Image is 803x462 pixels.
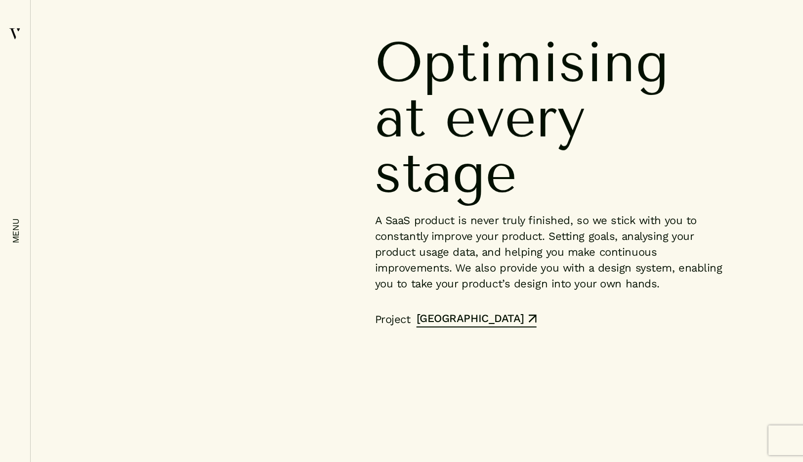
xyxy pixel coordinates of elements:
[417,313,537,327] a: [GEOGRAPHIC_DATA]
[375,35,669,90] span: Optimising
[375,90,425,145] span: at
[11,219,21,244] em: menu
[445,90,585,145] span: every
[375,213,737,292] p: A SaaS product is never truly finished, so we stick with you to constantly improve your product. ...
[375,312,411,327] span: Project
[375,145,517,201] span: stage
